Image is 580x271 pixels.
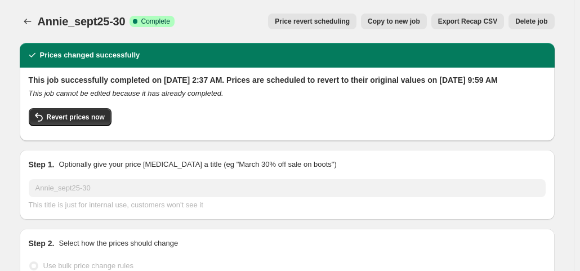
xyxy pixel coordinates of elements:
[29,89,224,97] i: This job cannot be edited because it has already completed.
[508,14,554,29] button: Delete job
[20,14,35,29] button: Price change jobs
[29,201,203,209] span: This title is just for internal use, customers won't see it
[368,17,420,26] span: Copy to new job
[29,108,111,126] button: Revert prices now
[47,113,105,122] span: Revert prices now
[59,159,336,170] p: Optionally give your price [MEDICAL_DATA] a title (eg "March 30% off sale on boots")
[431,14,504,29] button: Export Recap CSV
[141,17,169,26] span: Complete
[29,238,55,249] h2: Step 2.
[268,14,356,29] button: Price revert scheduling
[43,261,133,270] span: Use bulk price change rules
[515,17,547,26] span: Delete job
[59,238,178,249] p: Select how the prices should change
[38,15,126,28] span: Annie_sept25-30
[29,179,546,197] input: 30% off holiday sale
[361,14,427,29] button: Copy to new job
[40,50,140,61] h2: Prices changed successfully
[438,17,497,26] span: Export Recap CSV
[29,74,546,86] h2: This job successfully completed on [DATE] 2:37 AM. Prices are scheduled to revert to their origin...
[29,159,55,170] h2: Step 1.
[275,17,350,26] span: Price revert scheduling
